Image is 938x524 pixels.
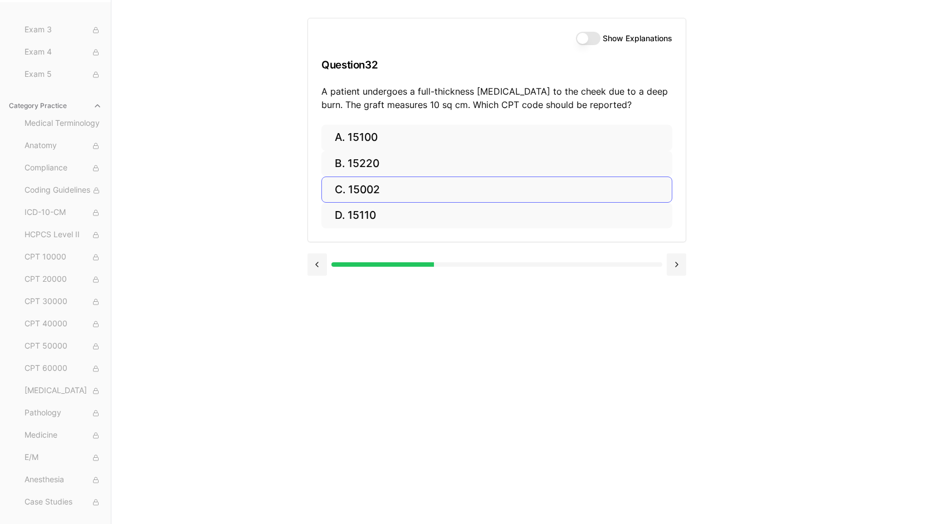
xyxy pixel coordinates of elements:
span: Pathology [25,407,102,419]
span: CPT 60000 [25,363,102,375]
span: Medical Terminology [25,117,102,130]
span: CPT 10000 [25,251,102,263]
p: A patient undergoes a full-thickness [MEDICAL_DATA] to the cheek due to a deep burn. The graft me... [321,85,672,111]
button: Coding Guidelines [20,182,106,199]
button: ICD-10-CM [20,204,106,222]
span: CPT 40000 [25,318,102,330]
h3: Question 32 [321,48,672,81]
button: CPT 10000 [20,248,106,266]
label: Show Explanations [603,35,672,42]
span: [MEDICAL_DATA] [25,385,102,397]
button: B. 15220 [321,151,672,177]
span: ICD-10-CM [25,207,102,219]
span: Anesthesia [25,474,102,486]
button: HCPCS Level II [20,226,106,244]
button: Exam 3 [20,21,106,39]
button: E/M [20,449,106,467]
span: Anatomy [25,140,102,152]
span: E/M [25,452,102,464]
span: Exam 3 [25,24,102,36]
span: CPT 50000 [25,340,102,352]
button: A. 15100 [321,125,672,151]
button: Case Studies [20,493,106,511]
span: Compliance [25,162,102,174]
button: Exam 4 [20,43,106,61]
span: Coding Guidelines [25,184,102,197]
span: CPT 30000 [25,296,102,308]
button: Category Practice [4,97,106,115]
button: D. 15110 [321,203,672,229]
button: Anesthesia [20,471,106,489]
button: Compliance [20,159,106,177]
button: Pathology [20,404,106,422]
button: CPT 40000 [20,315,106,333]
span: Exam 5 [25,68,102,81]
span: Exam 4 [25,46,102,58]
button: CPT 30000 [20,293,106,311]
span: Medicine [25,429,102,442]
button: C. 15002 [321,177,672,203]
button: [MEDICAL_DATA] [20,382,106,400]
button: CPT 60000 [20,360,106,378]
button: CPT 20000 [20,271,106,288]
button: CPT 50000 [20,337,106,355]
button: Medical Terminology [20,115,106,133]
button: Exam 5 [20,66,106,84]
button: Medicine [20,427,106,444]
span: CPT 20000 [25,273,102,286]
span: HCPCS Level II [25,229,102,241]
button: Anatomy [20,137,106,155]
span: Case Studies [25,496,102,508]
